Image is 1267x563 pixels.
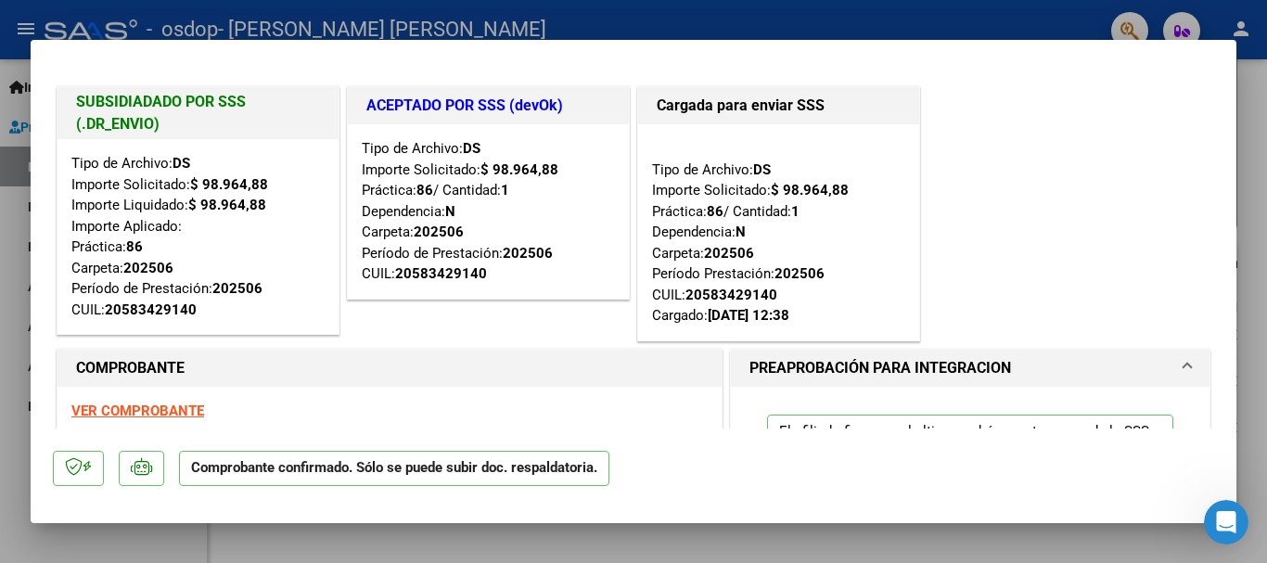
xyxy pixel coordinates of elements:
strong: 202506 [503,245,553,262]
div: Tipo de Archivo: Importe Solicitado: Importe Liquidado: Importe Aplicado: Práctica: Carpeta: Perí... [71,153,325,320]
h1: Cargada para enviar SSS [657,95,901,117]
strong: N [445,203,455,220]
mat-expansion-panel-header: PREAPROBACIÓN PARA INTEGRACION [731,350,1209,387]
a: VER COMPROBANTE [71,403,204,419]
strong: COMPROBANTE [76,359,185,377]
strong: DS [753,161,771,178]
strong: [DATE] 12:38 [708,307,789,324]
strong: DS [173,155,190,172]
div: 20583429140 [685,285,777,306]
strong: 86 [707,203,723,220]
div: Tipo de Archivo: Importe Solicitado: Práctica: / Cantidad: Dependencia: Carpeta: Período de Prest... [362,138,615,285]
strong: 1 [791,203,800,220]
strong: $ 98.964,88 [190,176,268,193]
div: 20583429140 [395,263,487,285]
div: 20583429140 [105,300,197,321]
strong: $ 98.964,88 [771,182,849,198]
iframe: Intercom live chat [1204,500,1248,544]
p: El afiliado figura en el ultimo padrón que tenemos de la SSS de [767,415,1173,484]
strong: $ 98.964,88 [188,197,266,213]
p: Comprobante confirmado. Sólo se puede subir doc. respaldatoria. [179,451,609,487]
strong: 1 [501,182,509,198]
strong: 86 [416,182,433,198]
h1: PREAPROBACIÓN PARA INTEGRACION [749,357,1011,379]
h1: ACEPTADO POR SSS (devOk) [366,95,610,117]
strong: 202506 [414,224,464,240]
strong: 202506 [212,280,262,297]
strong: 202506 [774,265,825,282]
strong: 202506 [123,260,173,276]
h1: SUBSIDIADADO POR SSS (.DR_ENVIO) [76,91,320,135]
strong: $ 98.964,88 [480,161,558,178]
strong: 86 [126,238,143,255]
div: Tipo de Archivo: Importe Solicitado: Práctica: / Cantidad: Dependencia: Carpeta: Período Prestaci... [652,138,905,326]
strong: DS [463,140,480,157]
strong: 202506 [704,245,754,262]
strong: N [736,224,746,240]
